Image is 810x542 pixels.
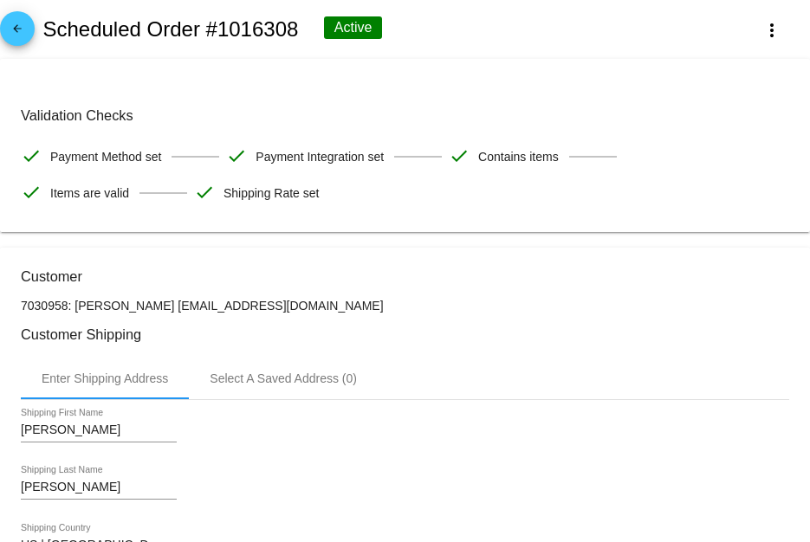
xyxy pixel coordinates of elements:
[194,182,215,203] mat-icon: check
[324,16,383,39] div: Active
[21,107,789,124] h3: Validation Checks
[210,371,357,385] div: Select A Saved Address (0)
[226,145,247,166] mat-icon: check
[7,23,28,43] mat-icon: arrow_back
[21,299,789,313] p: 7030958: [PERSON_NAME] [EMAIL_ADDRESS][DOMAIN_NAME]
[50,139,161,175] span: Payment Method set
[50,175,129,211] span: Items are valid
[21,145,42,166] mat-icon: check
[21,423,177,437] input: Shipping First Name
[224,175,320,211] span: Shipping Rate set
[256,139,384,175] span: Payment Integration set
[449,145,470,166] mat-icon: check
[21,481,177,494] input: Shipping Last Name
[21,182,42,203] mat-icon: check
[21,268,789,285] h3: Customer
[478,139,559,175] span: Contains items
[761,20,782,41] mat-icon: more_vert
[42,17,298,42] h2: Scheduled Order #1016308
[21,326,789,343] h3: Customer Shipping
[42,371,168,385] div: Enter Shipping Address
